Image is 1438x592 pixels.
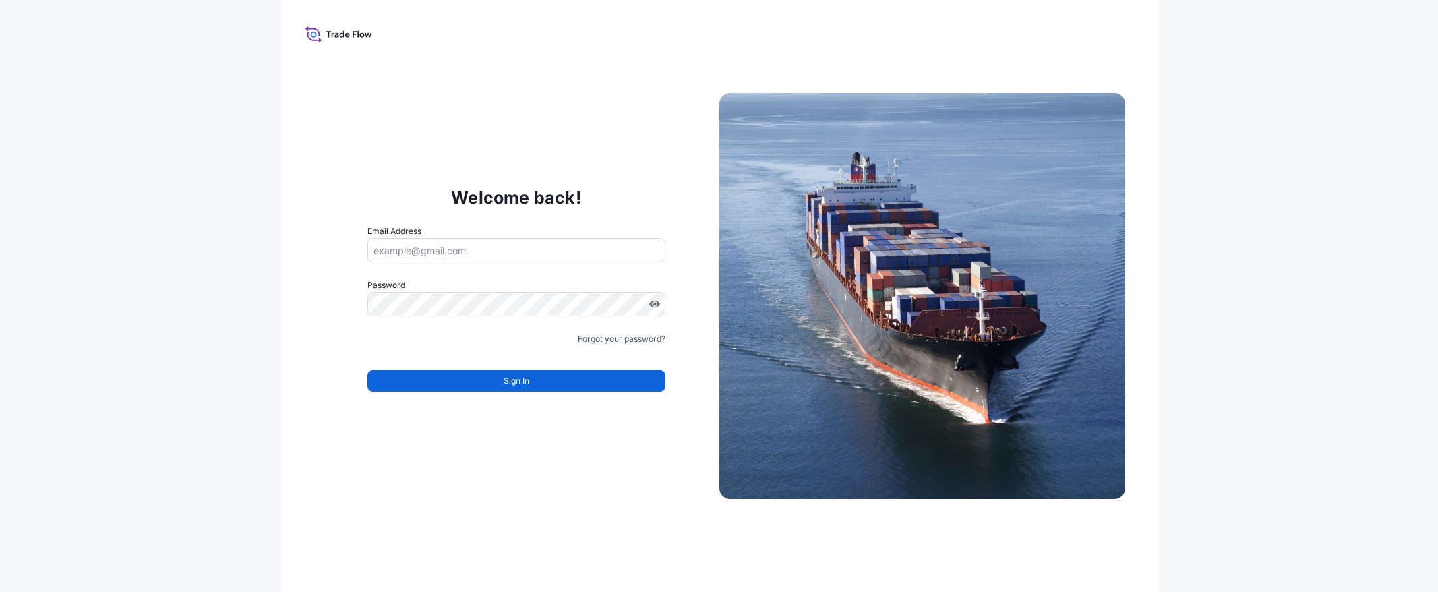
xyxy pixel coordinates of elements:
span: Sign In [504,374,529,388]
button: Sign In [367,370,665,392]
label: Password [367,278,665,292]
a: Forgot your password? [578,332,665,346]
button: Show password [649,299,660,309]
label: Email Address [367,225,421,238]
img: Ship illustration [719,93,1125,499]
input: example@gmail.com [367,238,665,262]
p: Welcome back! [451,187,581,208]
